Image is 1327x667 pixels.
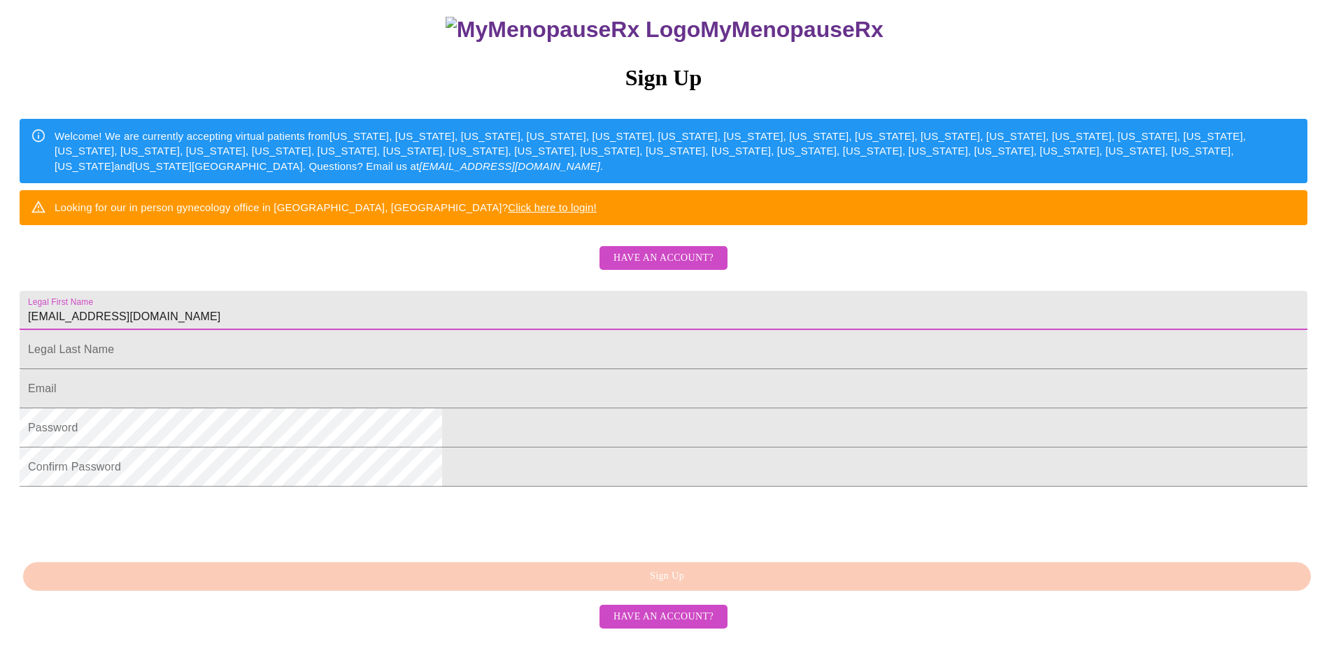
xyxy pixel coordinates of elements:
button: Have an account? [599,246,728,271]
div: Looking for our in person gynecology office in [GEOGRAPHIC_DATA], [GEOGRAPHIC_DATA]? [55,194,597,220]
h3: Sign Up [20,65,1307,91]
h3: MyMenopauseRx [22,17,1308,43]
img: MyMenopauseRx Logo [446,17,700,43]
a: Have an account? [596,609,731,621]
span: Have an account? [613,250,714,267]
a: Click here to login! [508,201,597,213]
span: Have an account? [613,608,714,626]
div: Welcome! We are currently accepting virtual patients from [US_STATE], [US_STATE], [US_STATE], [US... [55,123,1296,179]
em: [EMAIL_ADDRESS][DOMAIN_NAME] [419,160,600,172]
a: Have an account? [596,261,731,273]
iframe: reCAPTCHA [20,494,232,548]
button: Have an account? [599,605,728,629]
